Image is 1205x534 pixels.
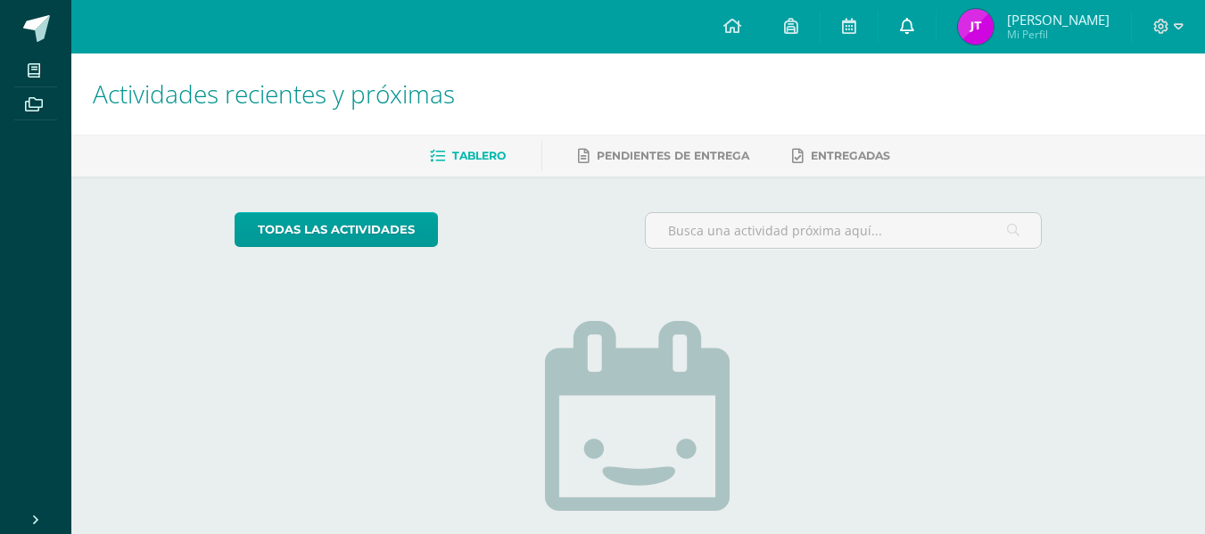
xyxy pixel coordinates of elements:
[452,149,506,162] span: Tablero
[235,212,438,247] a: todas las Actividades
[430,142,506,170] a: Tablero
[792,142,890,170] a: Entregadas
[811,149,890,162] span: Entregadas
[646,213,1041,248] input: Busca una actividad próxima aquí...
[578,142,749,170] a: Pendientes de entrega
[1007,27,1110,42] span: Mi Perfil
[597,149,749,162] span: Pendientes de entrega
[93,77,455,111] span: Actividades recientes y próximas
[1007,11,1110,29] span: [PERSON_NAME]
[958,9,994,45] img: 5df3695dd98eab3a4dd2b3f75105fc8c.png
